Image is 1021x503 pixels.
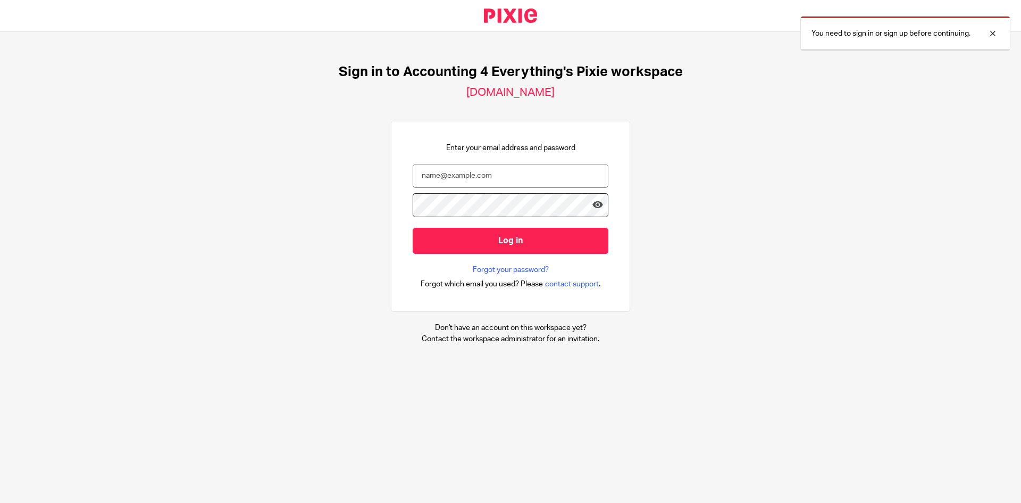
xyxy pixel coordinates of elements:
p: Enter your email address and password [446,143,575,153]
input: Log in [413,228,608,254]
span: Forgot which email you used? Please [421,279,543,290]
a: Forgot your password? [473,265,549,275]
p: Contact the workspace administrator for an invitation. [422,334,599,344]
span: contact support [545,279,599,290]
h2: [DOMAIN_NAME] [466,86,555,100]
input: name@example.com [413,164,608,188]
p: You need to sign in or sign up before continuing. [811,28,970,39]
p: Don't have an account on this workspace yet? [422,323,599,333]
div: . [421,278,601,290]
h1: Sign in to Accounting 4 Everything's Pixie workspace [339,64,683,80]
